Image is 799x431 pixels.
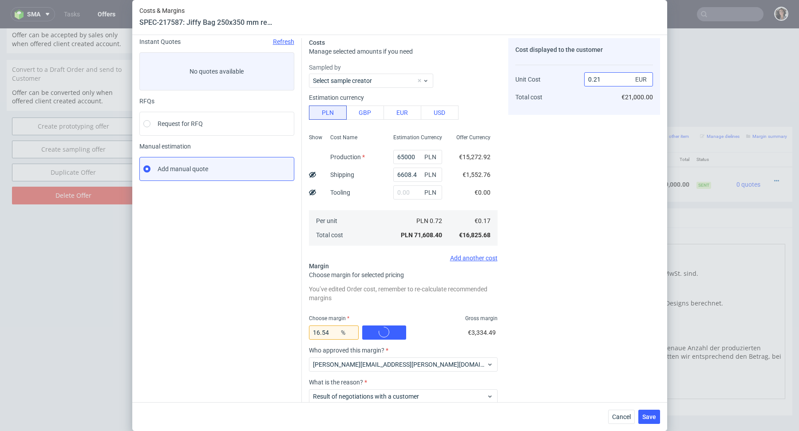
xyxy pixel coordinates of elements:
span: Margin [309,263,329,270]
small: Add custom line item [601,106,649,110]
span: Costs [309,39,325,46]
p: Offer can be converted only when offered client created account. [12,60,134,77]
img: ico-item-custom-a8f9c3db6a5631ce2f509e228e8b95abde266dc4376634de7b166047de09ff05.png [155,145,200,167]
div: Instant Quotes [139,38,294,45]
div: You’ve edited Order cost, remember to re-calculate recommended margins [309,283,498,304]
label: Tooling [330,189,350,196]
a: Duplicate Offer [12,135,134,153]
input: 0.00 [393,185,442,200]
input: Delete Offer [12,158,134,176]
span: Sent [696,153,711,161]
span: €15,272.92 [459,153,490,161]
a: CBTD-1 [279,162,297,168]
span: Save [642,414,656,420]
label: No quotes available [139,52,294,90]
span: Total cost [515,94,542,101]
span: Jiffy Bag 250x350 mm red + white print 1 side [261,143,387,152]
div: Custom • Custom [261,142,473,170]
label: Who approved this margin? [309,347,498,354]
span: Cost Name [330,134,357,141]
div: RFQs [139,98,294,105]
span: €3,334.49 [468,329,496,336]
span: % [339,326,357,339]
span: Show [309,134,322,141]
span: 0 quotes [736,153,760,160]
th: Quant. [477,124,514,139]
button: Force CRM resync [152,70,261,79]
label: Choose margin [309,315,349,321]
td: Reorder [152,31,274,48]
th: Net Total [546,124,597,139]
td: €19,000.00 [546,138,597,173]
header: SPEC-217587: Jiffy Bag 250x350 mm red + white print 1 side [139,18,273,27]
span: Gross margin [465,315,498,322]
div: Notes displayed below the Offer [146,180,792,200]
input: Save [410,70,458,79]
span: Result of negotiations with a customer [313,392,487,401]
label: Estimation currency [309,94,364,101]
span: Refresh [273,38,294,45]
span: €16,825.68 [459,231,490,239]
span: PLN 71,608.40 [401,231,442,239]
input: Save [152,372,200,382]
th: Status [693,124,724,139]
div: You can edit this note using [152,205,787,372]
span: Manage selected amounts if you need [309,48,413,55]
span: Offer [152,107,166,114]
span: Per unit [316,217,337,224]
span: €1,552.76 [463,171,490,178]
input: Only numbers [283,49,451,62]
label: What is the reason? [309,379,498,386]
small: Manage dielines [700,106,740,110]
th: ID [221,124,257,139]
a: Create prototyping offer [12,89,134,107]
input: 0.00 [309,325,359,340]
span: Total cost [316,231,343,239]
span: Offer Currency [456,134,490,141]
label: Select sample creator [313,77,372,84]
th: Dependencies [597,124,642,139]
input: 0.00 [393,168,442,182]
th: Name [257,124,477,139]
button: Save [638,410,660,424]
span: Manual estimation [139,143,294,150]
label: Shipping [330,171,354,178]
p: Offer can be accepted by sales only when offered client created account. [12,2,134,20]
button: USD [421,106,459,120]
td: €0.00 [597,138,642,173]
span: Cost displayed to the customer [515,46,603,53]
a: markdown [237,205,268,213]
small: Add PIM line item [496,106,538,110]
span: €0.17 [475,217,490,224]
span: Unit Cost [515,76,541,83]
span: Source: [261,162,297,168]
span: Estimation Currency [393,134,442,141]
button: EUR [384,106,421,120]
small: Add other item [653,106,689,110]
span: PLN [423,151,440,163]
input: 0.00 [393,150,442,164]
button: Cancel [608,410,635,424]
div: Add another cost [309,255,498,262]
td: €0.19 [514,138,546,173]
th: Design [146,124,221,139]
span: EUR [633,73,651,86]
span: €0.00 [475,189,490,196]
small: Margin summary [746,106,787,110]
th: Total [642,124,692,139]
button: PLN [309,106,347,120]
span: Request for RFQ [158,119,203,128]
td: 100000 [477,138,514,173]
td: Quote Request ID [152,10,274,31]
span: PLN 0.72 [416,217,442,224]
td: Duplicate of (Offer ID) [152,48,274,69]
small: Add line item from VMA [542,106,596,110]
span: Add manual quote [158,165,208,173]
div: Convert to a Draft Order and send to Customer [7,31,140,59]
td: €19,000.00 [642,138,692,173]
label: Sampled by [309,63,498,72]
th: Unit Price [514,124,546,139]
span: Choose margin for selected pricing [309,271,404,278]
label: Production [330,153,365,161]
span: [PERSON_NAME][EMAIL_ADDRESS][PERSON_NAME][DOMAIN_NAME] [313,360,487,369]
